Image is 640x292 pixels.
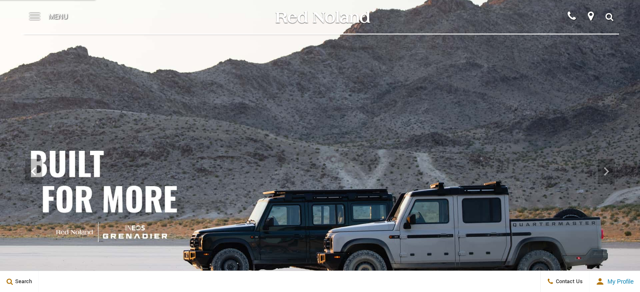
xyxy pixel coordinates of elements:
div: Previous [25,159,42,184]
span: Search [13,278,32,285]
button: Open user profile menu [590,271,640,292]
img: Red Noland Auto Group [274,10,371,24]
span: Contact Us [554,278,583,285]
div: Next [598,159,615,184]
span: My Profile [604,278,634,285]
